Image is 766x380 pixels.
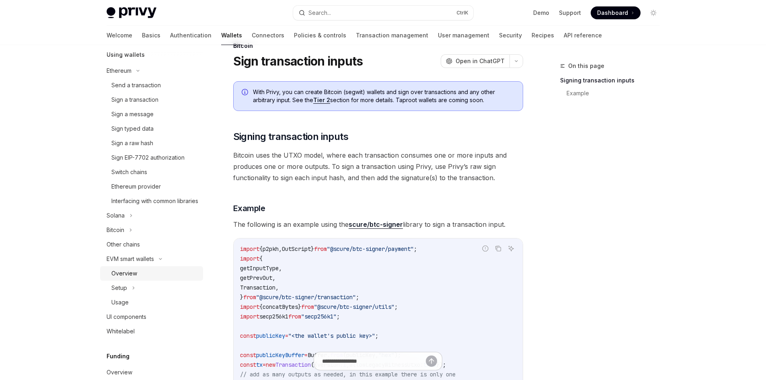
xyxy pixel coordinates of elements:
[414,245,417,253] span: ;
[100,194,203,208] a: Interfacing with common libraries
[356,26,428,45] a: Transaction management
[456,57,505,65] span: Open in ChatGPT
[111,298,129,307] div: Usage
[107,312,146,322] div: UI components
[591,6,641,19] a: Dashboard
[170,26,212,45] a: Authentication
[240,284,275,291] span: Transaction
[240,294,243,301] span: }
[327,245,414,253] span: "@scure/btc-signer/payment"
[107,26,132,45] a: Welcome
[493,243,503,254] button: Copy the contents from the code block
[253,88,515,104] span: With Privy, you can create Bitcoin (segwit) wallets and sign over transactions and any other arbi...
[111,269,137,278] div: Overview
[233,203,265,214] span: Example
[107,7,156,18] img: light logo
[243,294,256,301] span: from
[375,332,378,339] span: ;
[356,294,359,301] span: ;
[301,303,314,310] span: from
[259,313,288,320] span: secp256k1
[279,265,282,272] span: ,
[259,255,263,262] span: {
[240,265,279,272] span: getInputType
[240,332,256,339] span: const
[294,26,346,45] a: Policies & controls
[100,92,203,107] a: Sign a transaction
[111,124,154,134] div: Sign typed data
[560,74,666,87] a: Signing transaction inputs
[480,243,491,254] button: Report incorrect code
[275,284,279,291] span: ,
[107,211,125,220] div: Solana
[506,243,516,254] button: Ask AI
[233,150,523,183] span: Bitcoin uses the UTXO model, where each transaction consumes one or more inputs and produces one ...
[394,303,398,310] span: ;
[100,165,203,179] a: Switch chains
[111,95,158,105] div: Sign a transaction
[240,274,272,281] span: getPrevOut
[533,9,549,17] a: Demo
[240,255,259,262] span: import
[100,78,203,92] a: Send a transaction
[308,8,331,18] div: Search...
[568,61,604,71] span: On this page
[100,324,203,339] a: Whitelabel
[298,303,301,310] span: }
[349,220,403,229] a: scure/btc-signer
[314,245,327,253] span: from
[107,368,132,377] div: Overview
[288,313,301,320] span: from
[282,245,311,253] span: OutScript
[233,130,348,143] span: Signing transaction inputs
[111,109,154,119] div: Sign a message
[240,313,259,320] span: import
[233,42,523,50] div: Bitcoin
[111,182,161,191] div: Ethereum provider
[100,150,203,165] a: Sign EIP-7702 authorization
[100,136,203,150] a: Sign a raw hash
[285,332,288,339] span: =
[301,313,337,320] span: "secp256k1"
[559,9,581,17] a: Support
[107,240,140,249] div: Other chains
[314,303,394,310] span: "@scure/btc-signer/utils"
[313,97,330,104] a: Tier 2
[647,6,660,19] button: Toggle dark mode
[532,26,554,45] a: Recipes
[111,138,153,148] div: Sign a raw hash
[256,294,356,301] span: "@scure/btc-signer/transaction"
[111,283,127,293] div: Setup
[240,245,259,253] span: import
[100,121,203,136] a: Sign typed data
[564,26,602,45] a: API reference
[263,245,279,253] span: p2pkh
[256,332,285,339] span: publicKey
[100,107,203,121] a: Sign a message
[111,196,198,206] div: Interfacing with common libraries
[259,303,263,310] span: {
[272,274,275,281] span: ,
[259,245,263,253] span: {
[100,365,203,380] a: Overview
[107,351,129,361] h5: Funding
[288,332,375,339] span: "<the wallet's public key>"
[567,87,666,100] a: Example
[107,254,154,264] div: EVM smart wallets
[426,355,437,367] button: Send message
[233,219,523,230] span: The following is an example using the library to sign a transaction input.
[107,225,124,235] div: Bitcoin
[441,54,509,68] button: Open in ChatGPT
[107,327,135,336] div: Whitelabel
[240,303,259,310] span: import
[597,9,628,17] span: Dashboard
[499,26,522,45] a: Security
[111,80,161,90] div: Send a transaction
[111,167,147,177] div: Switch chains
[111,153,185,162] div: Sign EIP-7702 authorization
[438,26,489,45] a: User management
[100,310,203,324] a: UI components
[100,295,203,310] a: Usage
[100,237,203,252] a: Other chains
[337,313,340,320] span: ;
